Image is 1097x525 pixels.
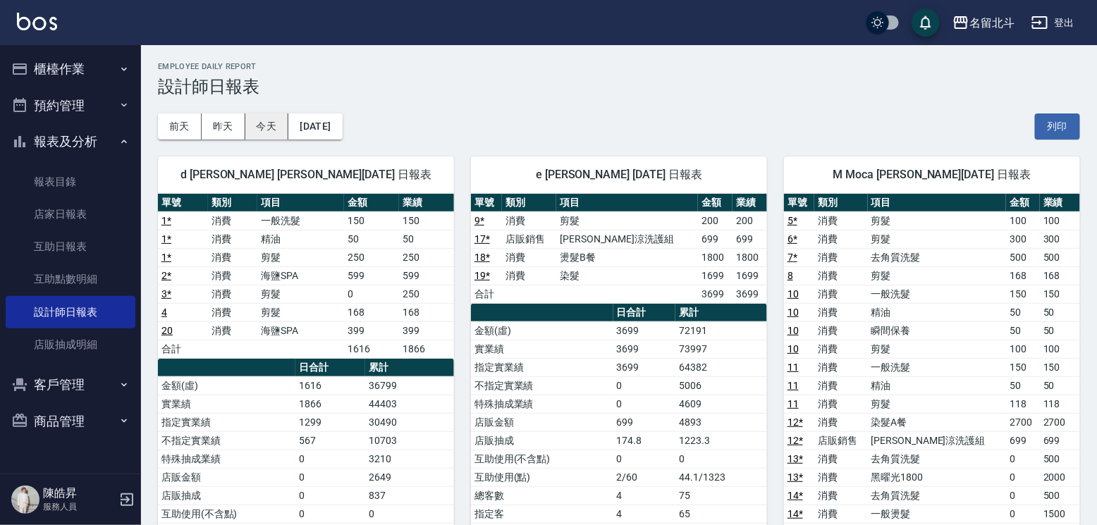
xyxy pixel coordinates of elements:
td: 1616 [295,376,365,395]
a: 報表目錄 [6,166,135,198]
td: 100 [1040,340,1080,358]
td: 0 [365,505,454,523]
td: 消費 [814,266,867,285]
td: 250 [399,248,454,266]
td: 剪髮 [868,266,1007,285]
h2: Employee Daily Report [158,62,1080,71]
button: 登出 [1026,10,1080,36]
img: Person [11,486,39,514]
td: 0 [295,505,365,523]
button: save [912,8,940,37]
td: 3699 [613,358,676,376]
td: 一般燙髮 [868,505,1007,523]
td: 互助使用(點) [471,468,613,486]
td: 150 [399,211,454,230]
th: 類別 [814,194,867,212]
td: 699 [698,230,733,248]
td: 200 [698,211,733,230]
td: 店販銷售 [814,431,867,450]
td: 實業績 [471,340,613,358]
td: 指定客 [471,505,613,523]
th: 累計 [365,359,454,377]
td: 消費 [814,486,867,505]
td: 消費 [814,395,867,413]
a: 互助點數明細 [6,263,135,295]
td: 消費 [502,266,556,285]
th: 項目 [556,194,698,212]
td: 3699 [613,340,676,358]
td: 4609 [675,395,767,413]
td: 500 [1040,248,1080,266]
td: 100 [1006,211,1040,230]
td: 250 [399,285,454,303]
th: 業績 [733,194,767,212]
span: e [PERSON_NAME] [DATE] 日報表 [488,168,750,182]
td: 不指定實業績 [158,431,295,450]
td: 消費 [208,211,258,230]
td: 去角質洗髮 [868,248,1007,266]
a: 互助日報表 [6,230,135,263]
td: 0 [675,450,767,468]
td: 50 [1040,376,1080,395]
th: 金額 [344,194,399,212]
td: 消費 [814,248,867,266]
a: 10 [787,307,799,318]
td: 168 [1006,266,1040,285]
td: 瞬間保養 [868,321,1007,340]
td: 消費 [502,211,556,230]
td: 實業績 [158,395,295,413]
td: [PERSON_NAME]涼洗護組 [556,230,698,248]
td: 剪髮 [257,285,344,303]
td: 精油 [257,230,344,248]
td: 1616 [344,340,399,358]
button: 前天 [158,113,202,140]
td: 剪髮 [257,303,344,321]
td: 消費 [814,413,867,431]
a: 8 [787,270,793,281]
td: 0 [613,376,676,395]
button: [DATE] [288,113,342,140]
button: 名留北斗 [947,8,1020,37]
td: 0 [295,450,365,468]
td: 150 [1006,285,1040,303]
td: 剪髮 [868,230,1007,248]
td: 150 [1040,358,1080,376]
td: 567 [295,431,365,450]
td: 3699 [698,285,733,303]
td: 500 [1040,450,1080,468]
td: 剪髮 [868,395,1007,413]
td: 0 [295,486,365,505]
td: 去角質洗髮 [868,450,1007,468]
td: 消費 [814,340,867,358]
td: 店販抽成 [471,431,613,450]
span: d [PERSON_NAME] [PERSON_NAME][DATE] 日報表 [175,168,437,182]
td: 消費 [814,376,867,395]
td: 699 [1006,431,1040,450]
h3: 設計師日報表 [158,77,1080,97]
td: 3699 [613,321,676,340]
td: 2649 [365,468,454,486]
td: 互助使用(不含點) [158,505,295,523]
td: 0 [613,450,676,468]
td: 消費 [208,303,258,321]
td: 64382 [675,358,767,376]
th: 日合計 [613,304,676,322]
th: 金額 [1006,194,1040,212]
td: 消費 [208,266,258,285]
td: 金額(虛) [158,376,295,395]
td: 指定實業績 [471,358,613,376]
td: 0 [613,395,676,413]
td: 500 [1006,248,1040,266]
td: 699 [733,230,767,248]
td: 250 [344,248,399,266]
td: 1866 [295,395,365,413]
td: 4 [613,486,676,505]
td: 837 [365,486,454,505]
td: 150 [1040,285,1080,303]
td: 0 [1006,468,1040,486]
td: 1299 [295,413,365,431]
a: 店販抽成明細 [6,328,135,361]
td: 200 [733,211,767,230]
a: 10 [787,325,799,336]
td: 互助使用(不含點) [471,450,613,468]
